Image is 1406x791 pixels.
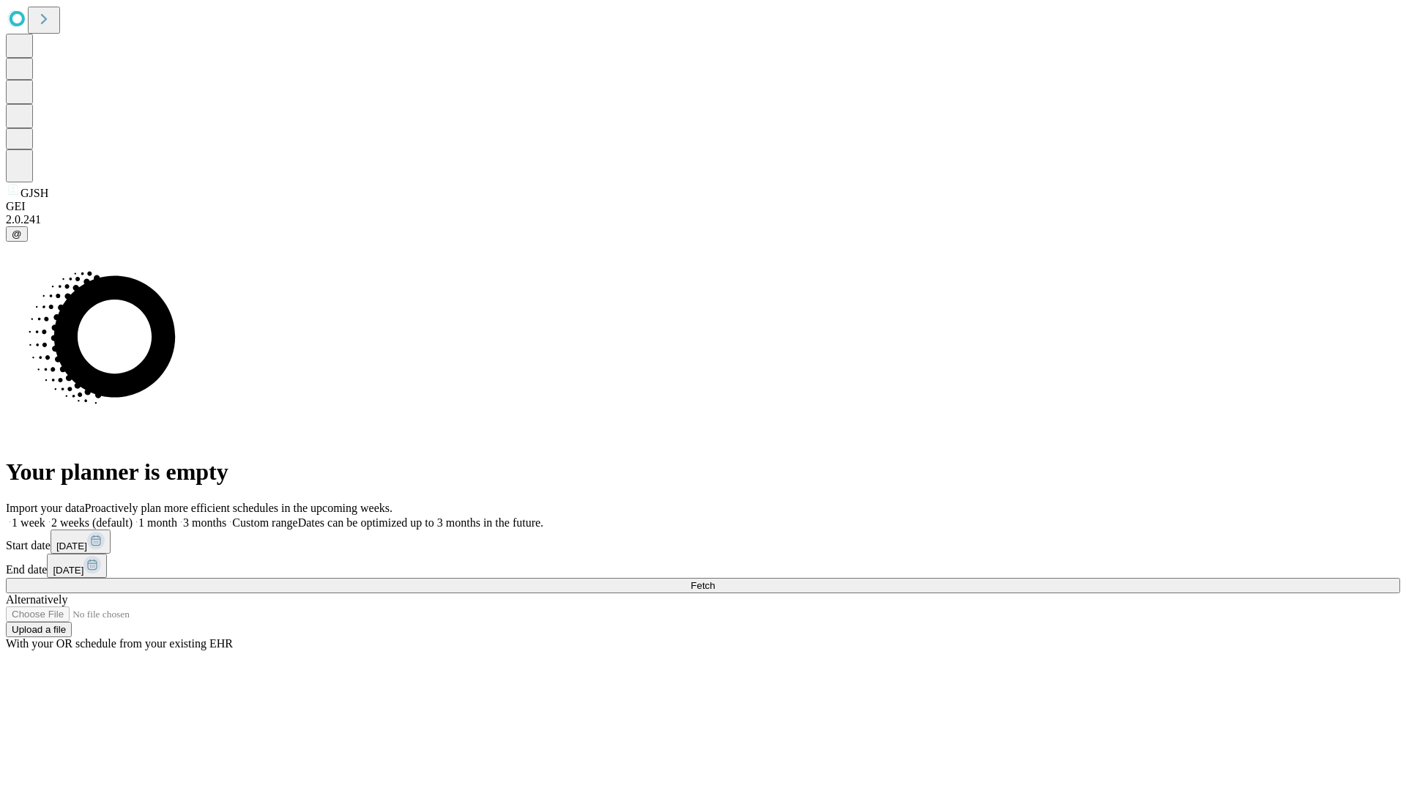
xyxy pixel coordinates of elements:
span: Proactively plan more efficient schedules in the upcoming weeks. [85,502,393,514]
span: Alternatively [6,593,67,606]
button: Fetch [6,578,1400,593]
button: Upload a file [6,622,72,637]
span: @ [12,229,22,239]
button: [DATE] [47,554,107,578]
span: [DATE] [56,541,87,552]
span: Dates can be optimized up to 3 months in the future. [298,516,543,529]
div: 2.0.241 [6,213,1400,226]
span: Fetch [691,580,715,591]
div: GEI [6,200,1400,213]
span: Custom range [232,516,297,529]
span: With your OR schedule from your existing EHR [6,637,233,650]
span: [DATE] [53,565,83,576]
span: GJSH [21,187,48,199]
span: 2 weeks (default) [51,516,133,529]
button: @ [6,226,28,242]
span: Import your data [6,502,85,514]
span: 1 week [12,516,45,529]
button: [DATE] [51,530,111,554]
span: 1 month [138,516,177,529]
span: 3 months [183,516,226,529]
div: Start date [6,530,1400,554]
h1: Your planner is empty [6,458,1400,486]
div: End date [6,554,1400,578]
